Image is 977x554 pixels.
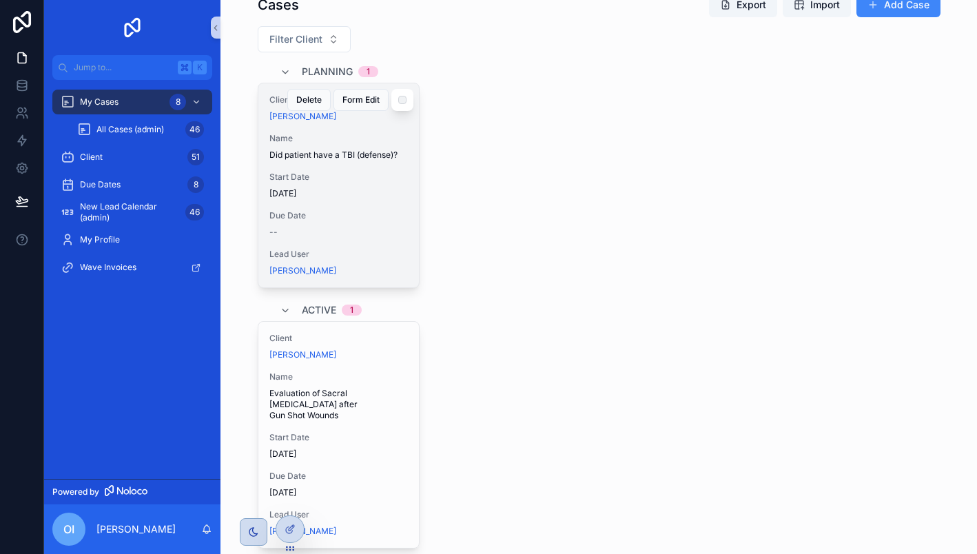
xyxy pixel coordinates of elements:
div: 8 [187,176,204,193]
button: Form Edit [333,89,389,111]
span: Did patient have a TBI (defense)? [269,150,409,161]
span: Filter Client [269,32,322,46]
div: 51 [187,149,204,165]
span: Planning [302,65,353,79]
span: Wave Invoices [80,262,136,273]
span: Lead User [269,509,409,520]
div: 8 [169,94,186,110]
span: Due Date [269,471,409,482]
span: Client [269,94,409,105]
span: Client [269,333,409,344]
a: My Profile [52,227,212,252]
div: scrollable content [44,80,220,298]
span: [DATE] [269,487,409,498]
a: Wave Invoices [52,255,212,280]
button: Jump to...K [52,55,212,80]
a: All Cases (admin)46 [69,117,212,142]
span: Lead User [269,249,409,260]
a: Client[PERSON_NAME]NameEvaluation of Sacral [MEDICAL_DATA] after Gun Shot WoundsStart Date[DATE]D... [258,321,420,548]
a: Client[PERSON_NAME]NameDid patient have a TBI (defense)?Start Date[DATE]Due Date--Lead User[PERSO... [258,83,420,288]
span: -- [269,227,278,238]
span: Active [302,303,336,317]
a: [PERSON_NAME] [269,111,336,122]
span: Delete [296,94,322,105]
a: Due Dates8 [52,172,212,197]
div: 46 [185,204,204,220]
span: Start Date [269,432,409,443]
button: Delete [287,89,331,111]
span: Name [269,133,409,144]
span: My Profile [80,234,120,245]
div: 46 [185,121,204,138]
span: Due Dates [80,179,121,190]
span: [DATE] [269,188,409,199]
span: Powered by [52,486,99,497]
a: Powered by [44,479,220,504]
p: [PERSON_NAME] [96,522,176,536]
a: [PERSON_NAME] [269,526,336,537]
span: OI [63,521,74,537]
a: My Cases8 [52,90,212,114]
button: Select Button [258,26,351,52]
a: [PERSON_NAME] [269,265,336,276]
span: Due Date [269,210,409,221]
div: 1 [367,66,370,77]
span: Evaluation of Sacral [MEDICAL_DATA] after Gun Shot Wounds [269,388,409,421]
span: My Cases [80,96,119,107]
a: Client51 [52,145,212,170]
span: Form Edit [342,94,380,105]
a: [PERSON_NAME] [269,349,336,360]
span: [DATE] [269,449,409,460]
span: New Lead Calendar (admin) [80,201,180,223]
span: Name [269,371,409,382]
span: K [194,62,205,73]
span: Start Date [269,172,409,183]
img: App logo [121,17,143,39]
span: Jump to... [74,62,172,73]
span: Client [80,152,103,163]
a: New Lead Calendar (admin)46 [52,200,212,225]
div: 1 [350,305,353,316]
span: All Cases (admin) [96,124,164,135]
